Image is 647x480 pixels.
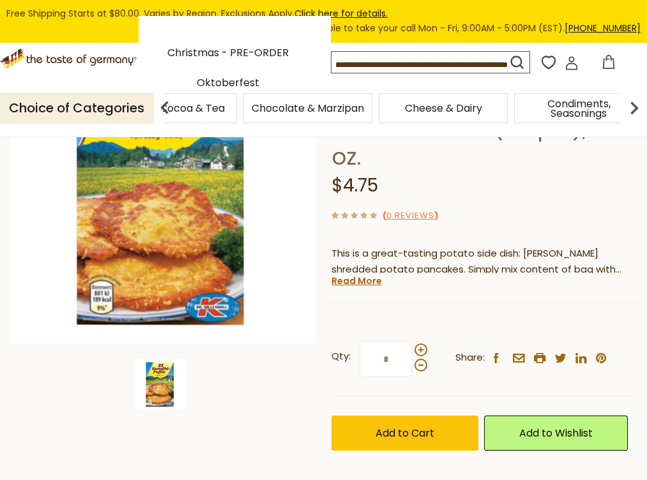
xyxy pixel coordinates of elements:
[331,173,378,198] span: $4.75
[135,359,186,410] img: Dr. Knoll Kartoffel Puffer
[455,350,485,366] span: Share:
[376,426,434,440] span: Add to Cart
[565,22,641,34] a: [PHONE_NUMBER]
[386,209,434,223] a: 0 Reviews
[518,99,639,118] a: Condiments, Seasonings
[10,38,316,343] img: Dr. Knoll Kartoffel Puffer
[383,209,438,221] span: ( )
[405,103,482,113] a: Cheese & Dairy
[6,6,641,36] div: Free Shipping Starts at $80.00. Varies by Region. Exclusions Apply.
[331,349,351,364] strong: Qty:
[360,341,412,377] input: Qty:
[167,45,289,62] a: Christmas - PRE-ORDER
[152,95,178,121] img: previous arrow
[331,246,637,278] p: This is a great-tasting potato side dish: [PERSON_NAME] shredded potato pancakes. Simply mix cont...
[331,416,478,451] button: Add to Cart
[621,95,647,121] img: next arrow
[197,75,259,92] a: Oktoberfest
[484,416,628,451] a: Add to Wishlist
[294,7,388,20] a: Click here for details.
[297,21,641,36] span: *Available to take your call Mon - Fri, 9:00AM - 5:00PM (EST).
[331,274,382,287] a: Read More
[252,103,364,113] a: Chocolate & Marzipan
